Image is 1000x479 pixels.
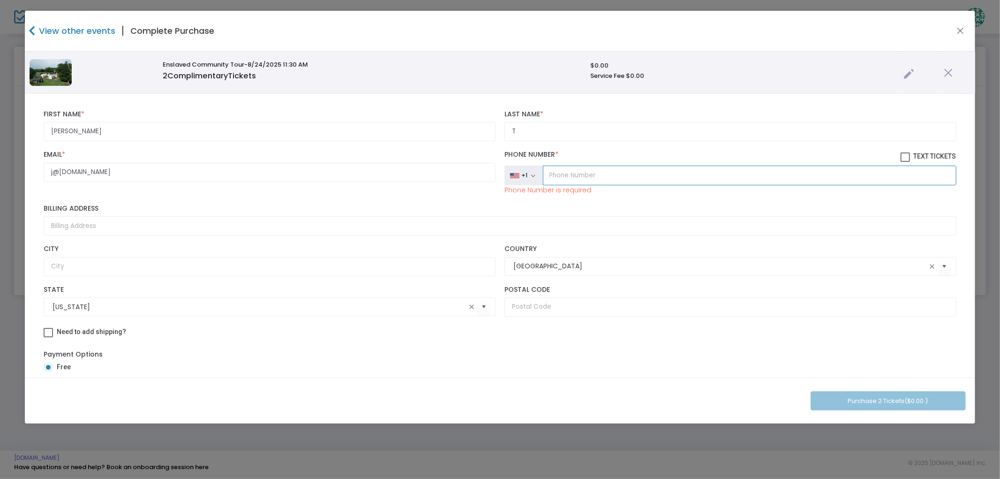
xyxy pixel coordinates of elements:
label: Email [44,151,495,159]
label: First Name [44,110,495,119]
label: Last Name [504,110,956,119]
span: -8/24/2025 11:30 AM [244,60,308,69]
input: Phone Number [543,166,956,185]
span: | [115,23,130,39]
h6: Service Fee $0.00 [590,72,895,80]
button: Select [477,297,490,317]
span: 2 [163,70,167,81]
span: clear [466,301,477,312]
span: Text Tickets [914,152,956,160]
button: Close [954,25,966,37]
label: Billing Address [44,205,956,213]
button: +1 [504,166,543,185]
h6: $0.00 [590,62,895,69]
h4: View other events [37,24,115,37]
input: Postal Code [504,297,956,317]
h6: Enslaved Community Tour [163,61,581,68]
label: Country [504,245,956,253]
span: Free [53,362,71,372]
input: Select Country [513,261,926,271]
input: City [44,257,495,276]
label: Phone Number [504,151,956,162]
span: Need to add shipping? [57,328,126,335]
button: Select [938,257,951,276]
div: +1 [521,172,527,179]
label: State [44,286,495,294]
label: City [44,245,495,253]
h4: Complete Purchase [130,24,214,37]
input: Billing Address [44,216,956,236]
img: 6385123440126445003.jpg [30,59,72,86]
label: Postal Code [504,286,956,294]
span: clear [927,261,938,272]
p: Phone Number is required. [504,185,593,195]
label: Payment Options [44,350,103,359]
input: Email [44,163,495,182]
input: Select State [53,302,466,312]
span: Complimentary [163,70,256,81]
span: Tickets [228,70,256,81]
input: Last Name [504,122,956,141]
input: First Name [44,122,495,141]
img: cross.png [944,68,953,77]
